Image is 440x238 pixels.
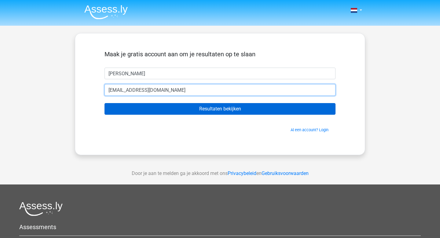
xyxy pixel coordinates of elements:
img: Assessly logo [19,202,63,216]
input: Voornaam [105,68,335,79]
input: Email [105,84,335,96]
a: Al een account? Login [291,128,328,132]
img: Assessly [84,5,128,19]
a: Privacybeleid [228,170,256,176]
input: Resultaten bekijken [105,103,335,115]
h5: Assessments [19,223,421,231]
h5: Maak je gratis account aan om je resultaten op te slaan [105,50,335,58]
a: Gebruiksvoorwaarden [262,170,309,176]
